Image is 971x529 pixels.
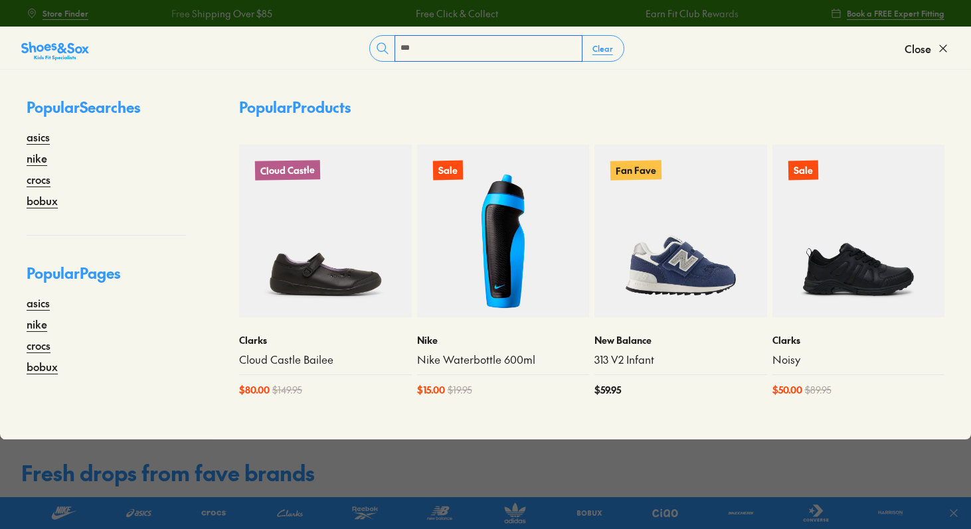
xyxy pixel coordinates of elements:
[417,333,590,347] p: Nike
[805,383,832,397] span: $ 89.95
[21,40,89,62] img: SNS_Logo_Responsive.svg
[432,161,462,181] p: Sale
[772,333,945,347] p: Clarks
[644,7,737,21] a: Earn Fit Club Rewards
[448,383,472,397] span: $ 19.95
[594,352,767,367] a: 313 V2 Infant
[414,7,496,21] a: Free Click & Collect
[27,1,88,25] a: Store Finder
[255,160,320,181] p: Cloud Castle
[582,37,624,60] button: Clear
[831,1,944,25] a: Book a FREE Expert Fitting
[272,383,302,397] span: $ 149.95
[772,352,945,367] a: Noisy
[27,96,186,129] p: Popular Searches
[239,383,270,397] span: $ 80.00
[27,262,186,295] p: Popular Pages
[27,129,50,145] a: asics
[905,34,950,63] button: Close
[27,337,50,353] a: crocs
[239,352,412,367] a: Cloud Castle Bailee
[239,333,412,347] p: Clarks
[27,316,47,332] a: nike
[27,171,50,187] a: crocs
[847,7,944,19] span: Book a FREE Expert Fitting
[27,150,47,166] a: nike
[594,145,767,317] a: Fan Fave
[169,7,270,21] a: Free Shipping Over $85
[905,40,931,56] span: Close
[27,192,58,208] a: bobux
[594,333,767,347] p: New Balance
[43,7,88,19] span: Store Finder
[772,383,802,397] span: $ 50.00
[239,145,412,317] a: Cloud Castle
[27,295,50,311] a: asics
[594,383,621,397] span: $ 59.95
[788,161,818,181] p: Sale
[239,96,351,118] p: Popular Products
[27,358,58,374] a: bobux
[417,145,590,317] a: Sale
[417,352,590,367] a: Nike Waterbottle 600ml
[610,160,662,180] p: Fan Fave
[21,38,89,59] a: Shoes &amp; Sox
[417,383,445,397] span: $ 15.00
[772,145,945,317] a: Sale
